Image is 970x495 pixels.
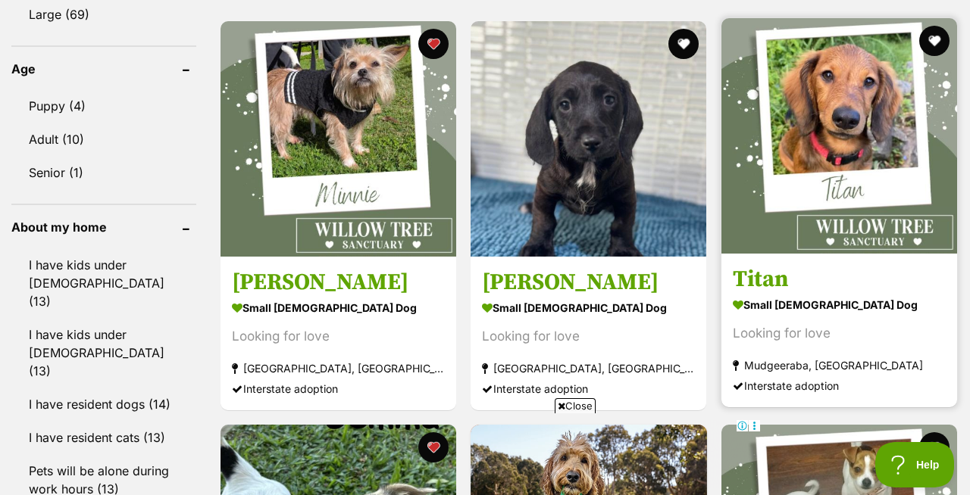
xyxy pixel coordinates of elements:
[221,257,456,410] a: [PERSON_NAME] small [DEMOGRAPHIC_DATA] Dog Looking for love [GEOGRAPHIC_DATA], [GEOGRAPHIC_DATA] ...
[482,297,695,319] strong: small [DEMOGRAPHIC_DATA] Dog
[209,419,761,487] iframe: Advertisement
[721,254,957,407] a: Titan small [DEMOGRAPHIC_DATA] Dog Looking for love Mudgeeraba, [GEOGRAPHIC_DATA] Interstate adop...
[875,442,955,487] iframe: Help Scout Beacon - Open
[11,388,196,420] a: I have resident dogs (14)
[11,157,196,188] a: Senior (1)
[482,326,695,347] div: Looking for love
[232,358,445,378] strong: [GEOGRAPHIC_DATA], [GEOGRAPHIC_DATA]
[471,257,706,410] a: [PERSON_NAME] small [DEMOGRAPHIC_DATA] Dog Looking for love [GEOGRAPHIC_DATA], [GEOGRAPHIC_DATA] ...
[482,268,695,297] h3: [PERSON_NAME]
[11,422,196,453] a: I have resident cats (13)
[11,123,196,155] a: Adult (10)
[669,29,699,59] button: favourite
[482,378,695,399] div: Interstate adoption
[232,326,445,347] div: Looking for love
[733,265,946,294] h3: Titan
[733,355,946,375] strong: Mudgeeraba, [GEOGRAPHIC_DATA]
[11,220,196,234] header: About my home
[221,21,456,257] img: Minnie - Maltese Dog
[471,21,706,257] img: Dudley - Poodle (Toy) x Dachshund Dog
[232,297,445,319] strong: small [DEMOGRAPHIC_DATA] Dog
[11,90,196,122] a: Puppy (4)
[482,358,695,378] strong: [GEOGRAPHIC_DATA], [GEOGRAPHIC_DATA]
[919,26,950,56] button: favourite
[232,378,445,399] div: Interstate adoption
[733,375,946,396] div: Interstate adoption
[232,268,445,297] h3: [PERSON_NAME]
[11,249,196,317] a: I have kids under [DEMOGRAPHIC_DATA] (13)
[919,432,950,462] button: favourite
[418,29,449,59] button: favourite
[733,294,946,316] strong: small [DEMOGRAPHIC_DATA] Dog
[721,18,957,254] img: Titan - Dachshund Dog
[11,62,196,76] header: Age
[555,398,596,413] span: Close
[733,323,946,344] div: Looking for love
[2,2,14,14] img: consumer-privacy-logo.png
[11,319,196,387] a: I have kids under [DEMOGRAPHIC_DATA] (13)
